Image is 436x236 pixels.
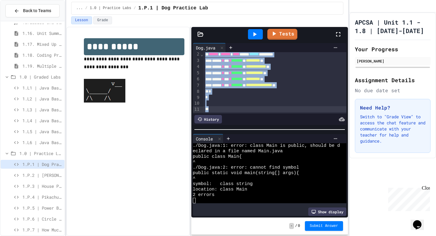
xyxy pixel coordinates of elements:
span: 1.P.2 | [PERSON_NAME] Practice Lab [22,172,62,178]
button: Submit Answer [305,221,343,231]
button: Grade [93,16,112,24]
span: 1.L4 | Java Basics - Rectangle Lab [22,117,62,124]
span: / [85,6,87,11]
span: 1.L5 | Java Basics - Mixed Number Lab [22,128,62,135]
div: Console [193,136,216,142]
div: Dog.java [193,45,218,51]
span: eclared in a file named Main.java [193,149,283,154]
div: Chat with us now!Close [2,2,42,39]
span: public static void main(string[] args){ [193,170,299,176]
span: Submit Answer [310,224,338,228]
span: 1.P.7 | How Much Time Practice Lab [22,227,62,233]
span: 1.18. Coding Practice 1a (1.1-1.6) [22,52,62,58]
div: 10 [193,100,200,106]
span: ^ [193,160,196,165]
span: 1.L6 | Java Basics - Final Calculator Lab [22,139,62,146]
p: Switch to "Grade View" to access the chat feature and communicate with your teacher for help and ... [360,114,425,144]
div: 2 [193,51,200,57]
h2: Your Progress [355,45,431,53]
span: 1.P.1 | Dog Practice Lab [22,161,62,167]
span: ./Dog.java:1: error: class Main is public, should be d [193,143,340,149]
span: 1.L3 | Java Basics - Printing Code Lab [22,106,62,113]
span: 0 [298,224,300,228]
h2: Assignment Details [355,76,431,84]
span: 1.L1 | Java Basics - Fish Lab [22,85,62,91]
span: 1.P.4 | Pikachu Practice Lab [22,194,62,200]
div: Show display [308,207,346,216]
span: 1.0 | Practice Labs [19,150,62,157]
div: 8 [193,89,200,95]
iframe: chat widget [411,212,430,230]
div: 7 [193,83,200,89]
span: location: class Main [193,187,247,192]
span: ... [76,6,83,11]
div: 4 [193,64,200,70]
span: Back to Teams [23,8,51,14]
a: Tests [267,29,297,40]
span: 1.P.6 | Circle Practice Lab [22,216,62,222]
span: 1.P.3 | House Practice Lab [22,183,62,189]
div: No due date set [355,87,431,94]
iframe: chat widget [386,185,430,211]
div: [PERSON_NAME] [357,58,429,64]
span: symbol: class string [193,181,253,187]
span: 1.P.1 | Dog Practice Lab [138,5,208,12]
div: 3 [193,58,200,64]
div: Console [193,134,223,143]
span: 1.17. Mixed Up Code Practice 1.1-1.6 [22,41,62,47]
span: 2 errors [193,192,215,198]
span: Fold line [200,52,203,57]
span: - [289,223,294,229]
h3: Need Help? [360,104,425,111]
span: 1.P.5 | Power Bill Practice Lab [22,205,62,211]
span: 1.0 | Graded Labs [19,74,62,80]
button: Back to Teams [5,4,60,17]
span: ./Dog.java:2: error: cannot find symbol [193,165,299,170]
span: / [134,6,136,11]
h1: APCSA | Unit 1.1 - 1.8 | [DATE]-[DATE] [355,18,431,35]
span: 1.0 | Practice Labs [90,6,131,11]
div: 9 [193,95,200,101]
div: History [194,115,222,123]
div: 5 [193,70,200,76]
span: 1.L2 | Java Basics - Paragraphs Lab [22,96,62,102]
span: public class Main{ [193,154,242,160]
span: 1.16. Unit Summary 1a (1.1-1.6) [22,30,62,36]
span: / [295,224,297,228]
span: 1.19. Multiple Choice Exercises for Unit 1a (1.1-1.6) [22,63,62,69]
div: 11 [193,106,200,113]
div: 6 [193,76,200,82]
button: Lesson [71,16,92,24]
div: Dog.java [193,43,226,52]
span: ^ [193,176,196,181]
